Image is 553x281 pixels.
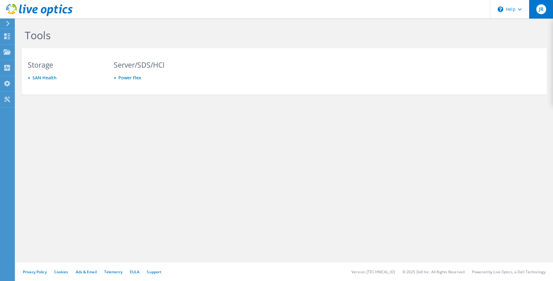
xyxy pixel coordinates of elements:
[498,6,503,12] svg: \n
[76,269,97,275] a: Ads & Email
[104,269,122,275] a: Telemetry
[536,4,546,14] span: JR
[25,29,442,42] h1: Tools
[54,269,68,275] a: Cookies
[147,269,161,275] a: Support
[118,75,141,81] a: Power Flex
[130,269,139,275] a: EULA
[402,269,465,275] li: © 2025 Dell Inc. All Rights Reserved
[351,269,395,275] li: Version: [TECHNICAL_ID]
[28,61,102,68] h3: Storage
[472,269,546,275] li: Powered by Live Optics, a Dell Technology
[23,269,47,275] a: Privacy Policy
[32,75,57,81] a: SAN Health
[114,61,188,68] h3: Server/SDS/HCI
